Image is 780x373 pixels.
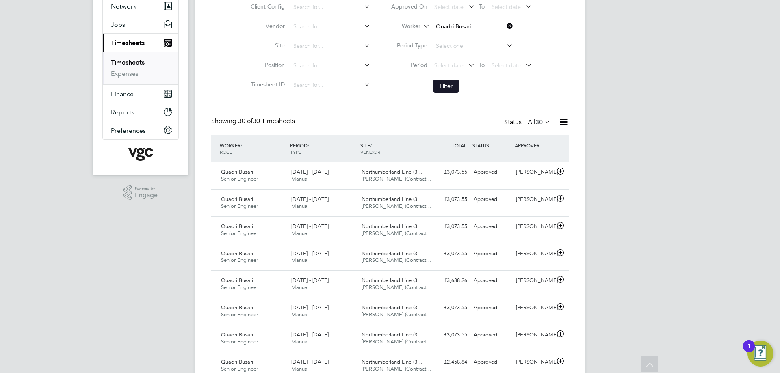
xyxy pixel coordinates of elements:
[384,22,420,30] label: Worker
[238,117,295,125] span: 30 Timesheets
[290,21,370,32] input: Search for...
[290,60,370,71] input: Search for...
[221,277,253,284] span: Quadri Busari
[111,127,146,134] span: Preferences
[362,175,431,182] span: [PERSON_NAME] (Contract…
[211,117,297,125] div: Showing
[111,108,134,116] span: Reports
[513,328,555,342] div: [PERSON_NAME]
[291,365,309,372] span: Manual
[218,138,288,159] div: WORKER
[238,117,253,125] span: 30 of
[221,230,258,237] span: Senior Engineer
[470,328,513,342] div: Approved
[747,346,751,357] div: 1
[428,193,470,206] div: £3,073.55
[291,304,329,311] span: [DATE] - [DATE]
[362,365,431,372] span: [PERSON_NAME] (Contract…
[288,138,358,159] div: PERIOD
[362,358,422,365] span: Northumberland Line (3…
[221,338,258,345] span: Senior Engineer
[513,247,555,261] div: [PERSON_NAME]
[291,223,329,230] span: [DATE] - [DATE]
[428,301,470,315] div: £3,073.55
[362,338,431,345] span: [PERSON_NAME] (Contract…
[291,358,329,365] span: [DATE] - [DATE]
[391,3,427,10] label: Approved On
[248,3,285,10] label: Client Config
[103,121,178,139] button: Preferences
[362,196,422,203] span: Northumberland Line (3…
[308,142,309,149] span: /
[513,193,555,206] div: [PERSON_NAME]
[221,196,253,203] span: Quadri Busari
[358,138,429,159] div: SITE
[291,250,329,257] span: [DATE] - [DATE]
[535,118,543,126] span: 30
[290,41,370,52] input: Search for...
[528,118,551,126] label: All
[470,247,513,261] div: Approved
[513,274,555,287] div: [PERSON_NAME]
[428,166,470,179] div: £3,073.55
[135,185,158,192] span: Powered by
[362,257,431,263] span: [PERSON_NAME] (Contract…
[221,175,258,182] span: Senior Engineer
[291,196,329,203] span: [DATE] - [DATE]
[391,61,427,69] label: Period
[103,34,178,52] button: Timesheets
[221,311,258,318] span: Senior Engineer
[291,203,309,209] span: Manual
[291,257,309,263] span: Manual
[221,223,253,230] span: Quadri Busari
[221,358,253,365] span: Quadri Busari
[433,21,513,32] input: Search for...
[248,42,285,49] label: Site
[128,148,153,161] img: vgcgroup-logo-retina.png
[470,356,513,369] div: Approved
[221,168,253,175] span: Quadri Busari
[513,301,555,315] div: [PERSON_NAME]
[291,277,329,284] span: [DATE] - [DATE]
[111,2,136,10] span: Network
[291,338,309,345] span: Manual
[428,274,470,287] div: £3,688.26
[504,117,552,128] div: Status
[477,1,487,12] span: To
[360,149,380,155] span: VENDOR
[111,70,139,78] a: Expenses
[248,61,285,69] label: Position
[362,230,431,237] span: [PERSON_NAME] (Contract…
[428,247,470,261] div: £3,073.55
[221,284,258,291] span: Senior Engineer
[513,138,555,153] div: APPROVER
[433,80,459,93] button: Filter
[248,22,285,30] label: Vendor
[362,304,422,311] span: Northumberland Line (3…
[291,311,309,318] span: Manual
[221,331,253,338] span: Quadri Busari
[362,203,431,209] span: [PERSON_NAME] (Contract…
[240,142,242,149] span: /
[103,15,178,33] button: Jobs
[362,223,422,230] span: Northumberland Line (3…
[492,62,521,69] span: Select date
[111,39,145,47] span: Timesheets
[103,52,178,84] div: Timesheets
[428,356,470,369] div: £2,458.84
[291,230,309,237] span: Manual
[747,341,773,367] button: Open Resource Center, 1 new notification
[221,257,258,263] span: Senior Engineer
[477,60,487,70] span: To
[290,2,370,13] input: Search for...
[470,193,513,206] div: Approved
[470,301,513,315] div: Approved
[362,284,431,291] span: [PERSON_NAME] (Contract…
[428,328,470,342] div: £3,073.55
[248,81,285,88] label: Timesheet ID
[434,62,464,69] span: Select date
[111,90,134,98] span: Finance
[492,3,521,11] span: Select date
[290,80,370,91] input: Search for...
[221,365,258,372] span: Senior Engineer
